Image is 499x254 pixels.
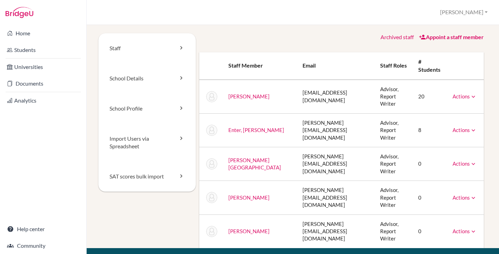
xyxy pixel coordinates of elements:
a: Students [1,43,85,57]
img: Leyla MacLean [206,158,217,169]
a: Help center [1,222,85,236]
img: Tiese Bright [206,91,217,102]
a: Staff [98,33,196,63]
td: Advisor, Report Writer [375,214,413,248]
td: [PERSON_NAME][EMAIL_ADDRESS][DOMAIN_NAME] [297,181,375,214]
td: Advisor, Report Writer [375,181,413,214]
td: 8 [413,113,447,147]
a: [PERSON_NAME] [228,93,270,99]
td: [PERSON_NAME][EMAIL_ADDRESS][DOMAIN_NAME] [297,113,375,147]
a: Analytics [1,94,85,107]
a: School Details [98,63,196,94]
th: Staff roles [375,52,413,80]
a: Actions [453,127,477,133]
td: [EMAIL_ADDRESS][DOMAIN_NAME] [297,80,375,114]
td: 0 [413,181,447,214]
a: Archived staff [380,34,414,40]
img: Bridge-U [6,7,33,18]
img: Angela Warner [206,226,217,237]
a: Actions [453,194,477,201]
td: 20 [413,80,447,114]
a: Enter, [PERSON_NAME] [228,127,284,133]
button: [PERSON_NAME] [437,6,491,19]
a: [PERSON_NAME] [228,194,270,201]
td: [PERSON_NAME][EMAIL_ADDRESS][DOMAIN_NAME] [297,147,375,181]
a: Import Users via Spreadsheet [98,124,196,162]
img: Audra Phelps [206,192,217,203]
a: Universities [1,60,85,74]
td: Advisor, Report Writer [375,80,413,114]
a: School Profile [98,94,196,124]
a: [PERSON_NAME] [228,228,270,234]
a: Documents [1,77,85,90]
a: Appoint a staff member [419,34,484,40]
td: 0 [413,147,447,181]
td: Advisor, Report Writer [375,147,413,181]
th: Staff member [223,52,297,80]
a: [PERSON_NAME][GEOGRAPHIC_DATA] [228,157,281,170]
td: 0 [413,214,447,248]
th: Email [297,52,375,80]
a: Community [1,239,85,253]
a: SAT scores bulk import [98,161,196,192]
a: Actions [453,228,477,234]
td: Advisor, Report Writer [375,113,413,147]
td: [PERSON_NAME][EMAIL_ADDRESS][DOMAIN_NAME] [297,214,375,248]
img: Cecile Enter [206,125,217,136]
th: # students [413,52,447,80]
a: Actions [453,160,477,167]
a: Home [1,26,85,40]
a: Actions [453,93,477,99]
